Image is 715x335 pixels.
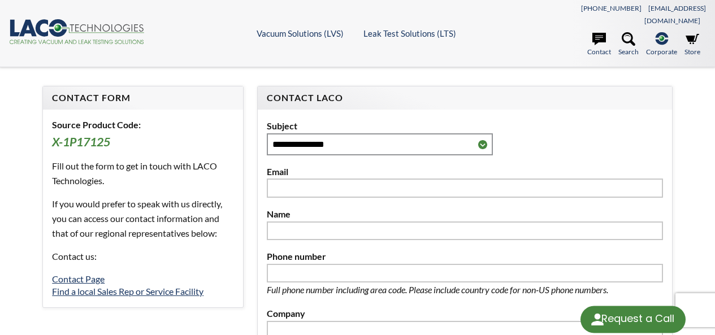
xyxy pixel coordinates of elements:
[644,4,706,25] a: [EMAIL_ADDRESS][DOMAIN_NAME]
[52,134,233,150] h3: X-1P17125
[581,4,642,12] a: [PHONE_NUMBER]
[52,159,233,188] p: Fill out the form to get in touch with LACO Technologies.
[580,306,686,333] div: Request a Call
[267,282,645,297] p: Full phone number including area code. Please include country code for non-US phone numbers.
[52,249,233,264] p: Contact us:
[267,92,663,104] h4: Contact LACO
[267,164,663,179] label: Email
[267,207,663,221] label: Name
[52,197,233,240] p: If you would prefer to speak with us directly, you can access our contact information and that of...
[363,28,456,38] a: Leak Test Solutions (LTS)
[52,286,203,297] a: Find a local Sales Rep or Service Facility
[52,273,105,284] a: Contact Page
[52,119,141,130] b: Source Product Code:
[267,249,663,264] label: Phone number
[587,32,611,57] a: Contact
[618,32,639,57] a: Search
[588,310,606,328] img: round button
[267,119,663,133] label: Subject
[267,306,663,321] label: Company
[257,28,344,38] a: Vacuum Solutions (LVS)
[684,32,700,57] a: Store
[52,92,233,104] h4: Contact Form
[646,46,677,57] span: Corporate
[601,306,674,332] div: Request a Call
